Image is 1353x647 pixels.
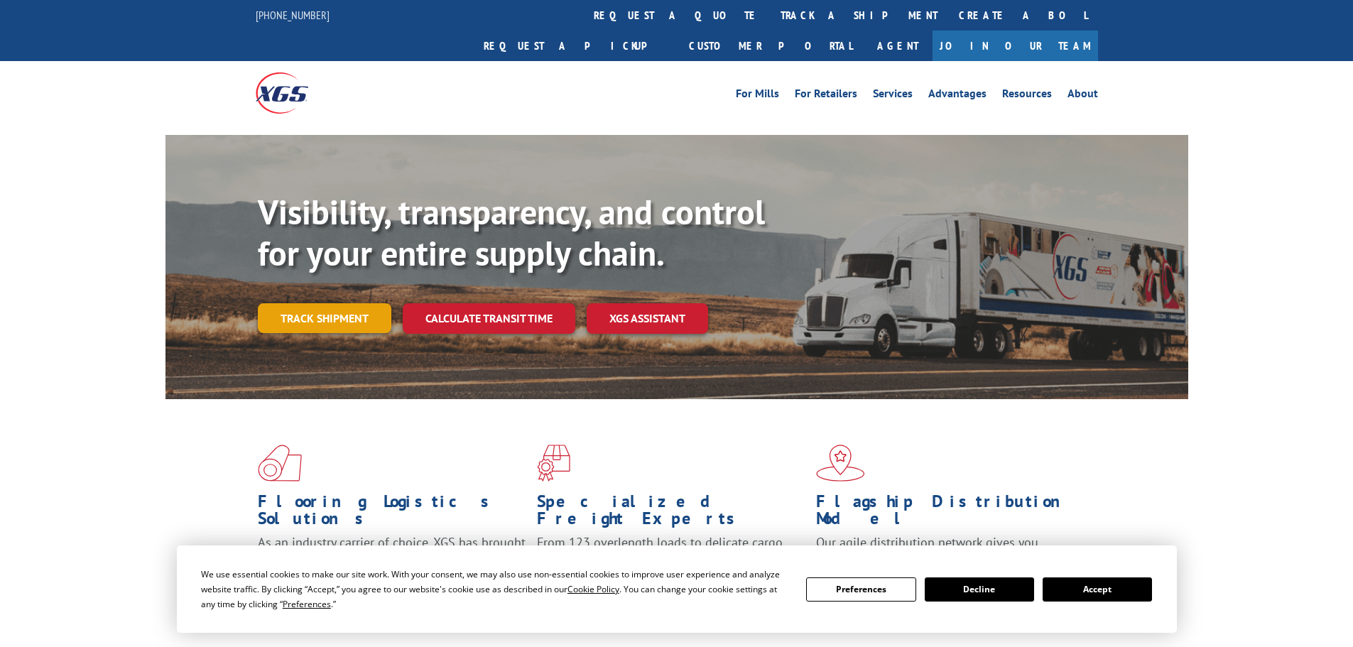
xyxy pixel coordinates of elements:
[928,88,987,104] a: Advantages
[258,303,391,333] a: Track shipment
[873,88,913,104] a: Services
[256,8,330,22] a: [PHONE_NUMBER]
[1002,88,1052,104] a: Resources
[816,534,1077,567] span: Our agile distribution network gives you nationwide inventory management on demand.
[537,445,570,482] img: xgs-icon-focused-on-flooring-red
[795,88,857,104] a: For Retailers
[816,493,1085,534] h1: Flagship Distribution Model
[283,598,331,610] span: Preferences
[258,534,526,585] span: As an industry carrier of choice, XGS has brought innovation and dedication to flooring logistics...
[403,303,575,334] a: Calculate transit time
[925,577,1034,602] button: Decline
[537,493,805,534] h1: Specialized Freight Experts
[806,577,915,602] button: Preferences
[201,567,789,611] div: We use essential cookies to make our site work. With your consent, we may also use non-essential ...
[587,303,708,334] a: XGS ASSISTANT
[258,445,302,482] img: xgs-icon-total-supply-chain-intelligence-red
[736,88,779,104] a: For Mills
[258,493,526,534] h1: Flooring Logistics Solutions
[863,31,933,61] a: Agent
[933,31,1098,61] a: Join Our Team
[473,31,678,61] a: Request a pickup
[1043,577,1152,602] button: Accept
[537,534,805,597] p: From 123 overlength loads to delicate cargo, our experienced staff knows the best way to move you...
[1067,88,1098,104] a: About
[816,445,865,482] img: xgs-icon-flagship-distribution-model-red
[567,583,619,595] span: Cookie Policy
[177,545,1177,633] div: Cookie Consent Prompt
[678,31,863,61] a: Customer Portal
[258,190,765,275] b: Visibility, transparency, and control for your entire supply chain.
